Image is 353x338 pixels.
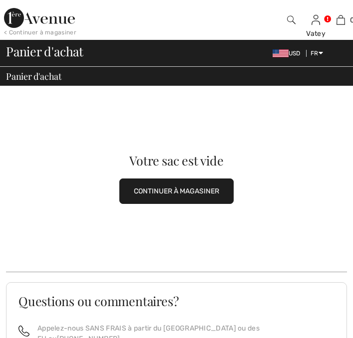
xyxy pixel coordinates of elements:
[337,14,345,26] img: Mon panier
[287,14,296,26] img: recherche
[23,154,330,167] div: Votre sac est vide
[311,50,323,57] span: FR
[4,28,76,37] div: < Continuer à magasiner
[18,326,29,337] img: call
[119,178,234,204] button: CONTINUER À MAGASINER
[4,8,75,28] img: 1ère Avenue
[329,14,353,26] a: 0
[273,49,289,57] img: US Dollar
[291,308,343,333] iframe: Ouvre un widget dans lequel vous pouvez trouver plus d’informations
[273,50,305,57] span: USD
[18,295,335,307] h3: Questions ou commentaires?
[312,14,320,26] img: Mes infos
[312,15,320,24] a: Se connecter
[6,72,61,81] span: Panier d'achat
[304,28,328,39] div: Vatey
[6,45,83,57] span: Panier d'achat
